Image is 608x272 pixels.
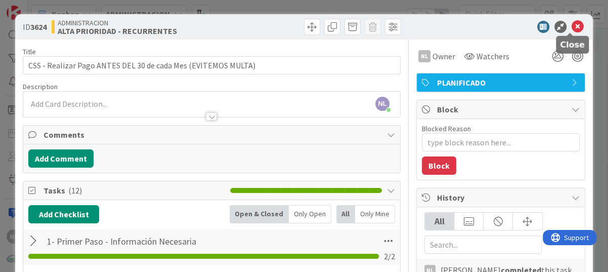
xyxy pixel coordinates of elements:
div: All [336,205,355,223]
button: Add Comment [28,149,94,168]
span: NL [375,97,389,111]
span: PLANIFICADO [437,76,567,89]
span: Comments [44,129,382,141]
input: type card name here... [23,56,401,74]
span: 2 / 2 [384,250,395,262]
span: Description [23,82,58,91]
button: Block [422,157,456,175]
div: Open & Closed [230,205,289,223]
b: ALTA PRIORIDAD - RECURRENTES [58,27,177,35]
span: Tasks [44,184,225,197]
label: Blocked Reason [422,124,471,133]
div: Only Mine [355,205,395,223]
input: Add Checklist... [44,232,270,250]
span: History [437,191,567,204]
div: Only Open [289,205,331,223]
input: Search... [424,236,542,254]
label: Title [23,47,36,56]
span: Owner [432,50,455,62]
span: Block [437,103,567,115]
div: NL [418,50,430,62]
span: Watchers [476,50,509,62]
span: Support [21,2,46,14]
b: 3624 [30,22,47,32]
span: ADMINISTRACION [58,19,177,27]
button: Add Checklist [28,205,99,223]
span: ( 12 ) [68,185,82,196]
span: ID [23,21,47,33]
div: All [425,213,454,230]
h5: Close [560,40,585,50]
